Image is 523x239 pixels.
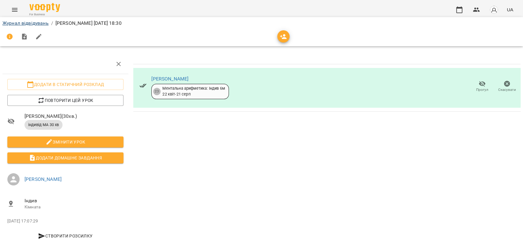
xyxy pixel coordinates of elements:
img: Voopty Logo [29,3,60,12]
a: [PERSON_NAME] [151,76,188,82]
button: Скасувати [495,78,519,95]
li: / [51,20,53,27]
span: Повторити цей урок [12,97,119,104]
button: Додати домашнє завдання [7,152,123,163]
span: індивід МА 30 хв [25,122,63,128]
span: Додати домашнє завдання [12,154,119,162]
span: Прогул [476,87,488,92]
button: Змінити урок [7,136,123,148]
p: [DATE] 17:07:29 [7,218,123,224]
span: Скасувати [498,87,516,92]
p: [PERSON_NAME] [DATE] 18:30 [55,20,122,27]
a: [PERSON_NAME] [25,176,62,182]
button: Додати в статичний розклад [7,79,123,90]
span: Індив [25,197,123,204]
span: For Business [29,13,60,17]
span: Змінити урок [12,138,119,146]
button: Повторити цей урок [7,95,123,106]
button: UA [504,4,516,15]
nav: breadcrumb [2,20,521,27]
div: 23 [153,88,161,95]
p: Кімната [25,204,123,210]
a: Журнал відвідувань [2,20,49,26]
span: Додати в статичний розклад [12,81,119,88]
button: Прогул [470,78,495,95]
button: Menu [7,2,22,17]
span: [PERSON_NAME] ( 30 хв. ) [25,113,123,120]
span: UA [507,6,513,13]
img: avatar_s.png [490,6,498,14]
div: Ментальна арифметика: Індив 6м 22 квіт - 21 серп [162,86,225,97]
